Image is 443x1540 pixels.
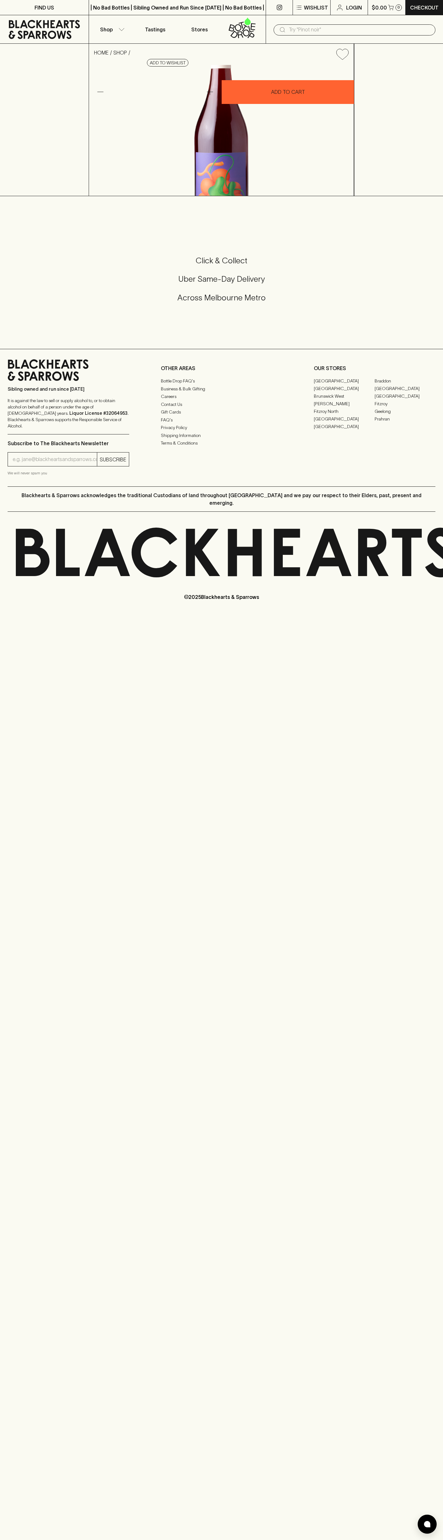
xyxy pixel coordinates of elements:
[89,15,133,43] button: Shop
[8,470,129,476] p: We will never spam you
[372,4,387,11] p: $0.00
[161,364,282,372] p: OTHER AREAS
[161,408,282,416] a: Gift Cards
[161,393,282,401] a: Careers
[133,15,177,43] a: Tastings
[314,385,375,392] a: [GEOGRAPHIC_DATA]
[8,230,435,336] div: Call to action block
[12,491,431,507] p: Blackhearts & Sparrows acknowledges the traditional Custodians of land throughout [GEOGRAPHIC_DAT...
[161,401,282,408] a: Contact Us
[375,407,435,415] a: Geelong
[375,392,435,400] a: [GEOGRAPHIC_DATA]
[161,416,282,424] a: FAQ's
[35,4,54,11] p: FIND US
[145,26,165,33] p: Tastings
[314,407,375,415] a: Fitzroy North
[100,456,126,463] p: SUBSCRIBE
[100,26,113,33] p: Shop
[397,6,400,9] p: 0
[334,46,351,62] button: Add to wishlist
[69,411,128,416] strong: Liquor License #32064953
[8,255,435,266] h5: Click & Collect
[410,4,439,11] p: Checkout
[8,292,435,303] h5: Across Melbourne Metro
[314,392,375,400] a: Brunswick West
[8,386,129,392] p: Sibling owned and run since [DATE]
[375,415,435,423] a: Prahran
[177,15,222,43] a: Stores
[304,4,328,11] p: Wishlist
[314,377,375,385] a: [GEOGRAPHIC_DATA]
[222,80,354,104] button: ADD TO CART
[289,25,430,35] input: Try "Pinot noir"
[147,59,188,67] button: Add to wishlist
[346,4,362,11] p: Login
[271,88,305,96] p: ADD TO CART
[13,454,97,465] input: e.g. jane@blackheartsandsparrows.com.au
[8,397,129,429] p: It is against the law to sell or supply alcohol to, or to obtain alcohol on behalf of a person un...
[113,50,127,55] a: SHOP
[8,440,129,447] p: Subscribe to The Blackhearts Newsletter
[8,274,435,284] h5: Uber Same-Day Delivery
[314,423,375,430] a: [GEOGRAPHIC_DATA]
[424,1521,430,1527] img: bubble-icon
[375,377,435,385] a: Braddon
[161,424,282,432] a: Privacy Policy
[161,432,282,439] a: Shipping Information
[191,26,208,33] p: Stores
[314,415,375,423] a: [GEOGRAPHIC_DATA]
[161,385,282,393] a: Business & Bulk Gifting
[375,385,435,392] a: [GEOGRAPHIC_DATA]
[161,377,282,385] a: Bottle Drop FAQ's
[161,440,282,447] a: Terms & Conditions
[97,452,129,466] button: SUBSCRIBE
[89,65,354,196] img: 39067.png
[314,400,375,407] a: [PERSON_NAME]
[94,50,109,55] a: HOME
[375,400,435,407] a: Fitzroy
[314,364,435,372] p: OUR STORES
